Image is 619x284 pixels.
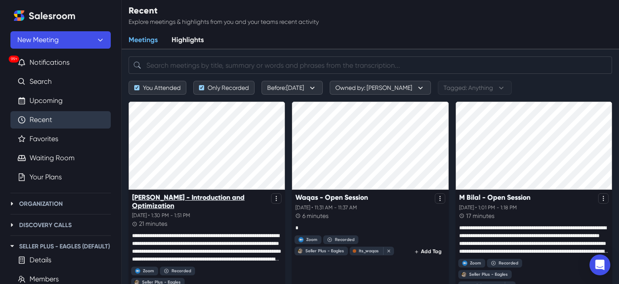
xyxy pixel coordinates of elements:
[306,237,318,242] div: Zoom
[129,81,186,95] button: You Attended
[7,198,17,209] button: Toggle Organization
[359,248,379,254] div: its_waqas
[30,96,63,106] a: Upcoming
[129,56,612,74] input: Search meetings by title, summary or words and phrases from the transcription...
[132,211,281,219] p: [DATE] • 1:30 PM - 1:51 PM
[139,219,167,228] p: 21 minutes
[30,172,62,182] a: Your Plans
[19,242,110,251] p: Seller Plus - Eagles (Default)
[172,268,191,274] div: Recorded
[335,237,354,242] div: Recorded
[30,134,58,144] a: Favorites
[305,248,344,254] div: Seller Plus - Eagles
[438,81,512,95] button: Tagged: Anything
[30,153,75,163] a: Waiting Room
[129,17,319,26] p: Explore meetings & highlights from you and your teams recent activity
[411,247,445,257] button: Add Tag
[470,261,481,266] div: Zoom
[10,54,111,71] button: 99+Notifications
[589,254,610,275] div: Open Intercom Messenger
[165,31,211,50] a: Highlights
[469,272,508,277] div: Seller Plus - Eagles
[295,193,368,201] p: Waqas - Open Session
[330,81,431,95] button: Owned by: [PERSON_NAME]
[271,193,281,204] button: Options
[295,204,445,211] p: [DATE] • 11:31 AM - 11:37 AM
[30,76,52,87] a: Search
[193,81,255,95] button: Only Recorded
[19,221,72,230] p: Discovery Calls
[7,241,17,251] button: Toggle Seller Plus - Eagles
[129,5,319,16] h2: Recent
[461,272,467,277] img: Seller Plus - Eagles
[10,7,28,24] a: Home
[459,193,530,201] p: M Bilal - Open Session
[383,247,392,255] button: close
[262,81,323,95] button: Before:[DATE]
[499,261,518,266] div: Recorded
[122,31,165,50] a: Meetings
[132,193,268,210] p: [PERSON_NAME] - Introduction and Optimization
[302,211,328,221] p: 6 minutes
[459,204,609,211] p: [DATE] • 1:01 PM - 1:18 PM
[7,220,17,230] button: Toggle Discovery Calls
[30,255,51,265] a: Details
[10,31,111,49] button: New Meeting
[19,199,63,208] p: Organization
[30,115,52,125] a: Recent
[143,268,154,274] div: Zoom
[298,248,303,254] img: Seller Plus - Eagles
[435,193,445,204] button: Options
[598,193,609,204] button: Options
[466,211,494,221] p: 17 minutes
[29,10,76,22] h2: Salesroom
